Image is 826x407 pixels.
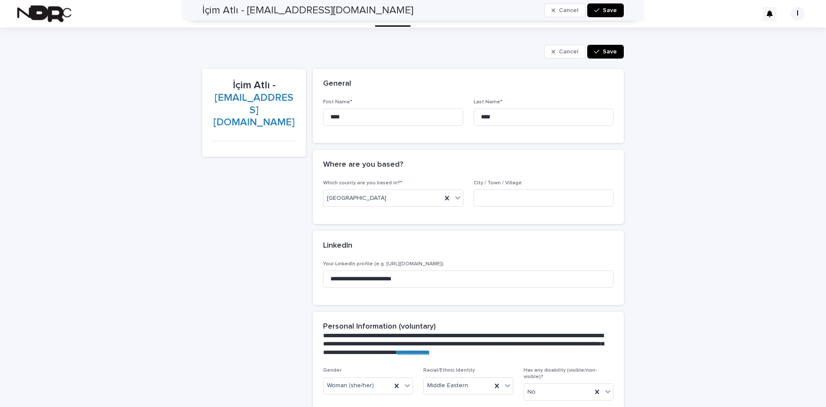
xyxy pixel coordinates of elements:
[524,368,597,379] span: Has any disability (visible/non-visible)?
[587,45,624,59] button: Save
[327,381,374,390] span: Woman (she/her)
[323,180,402,186] span: Which county are you based in?
[527,388,536,397] span: No
[323,160,403,170] h2: Where are you based?
[791,7,804,21] div: I
[427,381,468,390] span: Middle Eastern
[213,79,296,129] p: İçim Atlı -
[213,93,295,128] a: [EMAIL_ADDRESS][DOMAIN_NAME]
[603,49,617,55] span: Save
[327,194,386,203] span: [GEOGRAPHIC_DATA]
[323,322,436,332] h2: Personal Information (voluntary)
[323,79,351,89] h2: General
[474,180,522,186] span: City / Town / Village
[474,99,502,105] span: Last Name
[323,368,342,373] span: Gender
[423,368,475,373] span: Racial/Ethnic Identity
[544,45,586,59] button: Cancel
[323,99,352,105] span: First Name
[17,5,71,22] img: fPh53EbzTSOZ76wyQ5GQ
[323,261,444,267] span: Your LinkedIn profile (e.g. [URL][DOMAIN_NAME])
[323,241,352,251] h2: LinkedIn
[559,49,578,55] span: Cancel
